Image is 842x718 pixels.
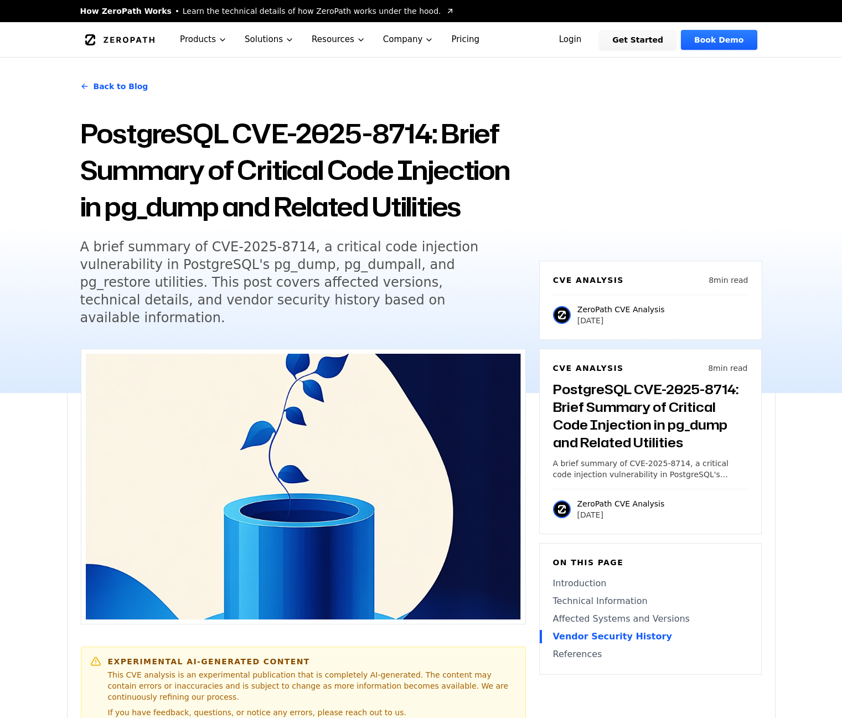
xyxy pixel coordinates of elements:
p: ZeroPath CVE Analysis [577,498,665,509]
a: Get Started [599,30,676,50]
a: Technical Information [553,595,748,608]
p: If you have feedback, questions, or notice any errors, please reach out to us. [108,707,516,718]
a: How ZeroPath WorksLearn the technical details of how ZeroPath works under the hood. [80,6,454,17]
p: ZeroPath CVE Analysis [577,304,665,315]
span: How ZeroPath Works [80,6,172,17]
h1: PostgreSQL CVE-2025-8714: Brief Summary of Critical Code Injection in pg_dump and Related Utilities [80,115,526,225]
nav: Global [67,22,776,57]
a: References [553,648,748,661]
span: Learn the technical details of how ZeroPath works under the hood. [183,6,441,17]
h3: PostgreSQL CVE-2025-8714: Brief Summary of Critical Code Injection in pg_dump and Related Utilities [553,380,748,451]
button: Products [171,22,236,57]
button: Solutions [236,22,303,57]
a: Back to Blog [80,71,148,102]
a: Book Demo [681,30,757,50]
a: Pricing [442,22,488,57]
a: Login [546,30,595,50]
p: 8 min read [708,363,747,374]
button: Resources [303,22,374,57]
a: Vendor Security History [553,630,748,643]
h5: A brief summary of CVE-2025-8714, a critical code injection vulnerability in PostgreSQL's pg_dump... [80,238,505,327]
p: [DATE] [577,315,665,326]
h6: CVE Analysis [553,363,624,374]
h6: On this page [553,557,748,568]
img: ZeroPath CVE Analysis [553,500,571,518]
h6: Experimental AI-Generated Content [108,656,516,667]
a: Introduction [553,577,748,590]
h6: CVE Analysis [553,275,624,286]
p: [DATE] [577,509,665,520]
p: A brief summary of CVE-2025-8714, a critical code injection vulnerability in PostgreSQL's pg_dump... [553,458,748,480]
img: PostgreSQL CVE-2025-8714: Brief Summary of Critical Code Injection in pg_dump and Related Utilities [86,354,521,619]
p: 8 min read [709,275,748,286]
p: This CVE analysis is an experimental publication that is completely AI-generated. The content may... [108,669,516,702]
a: Affected Systems and Versions [553,612,748,626]
button: Company [374,22,443,57]
img: ZeroPath CVE Analysis [553,306,571,324]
